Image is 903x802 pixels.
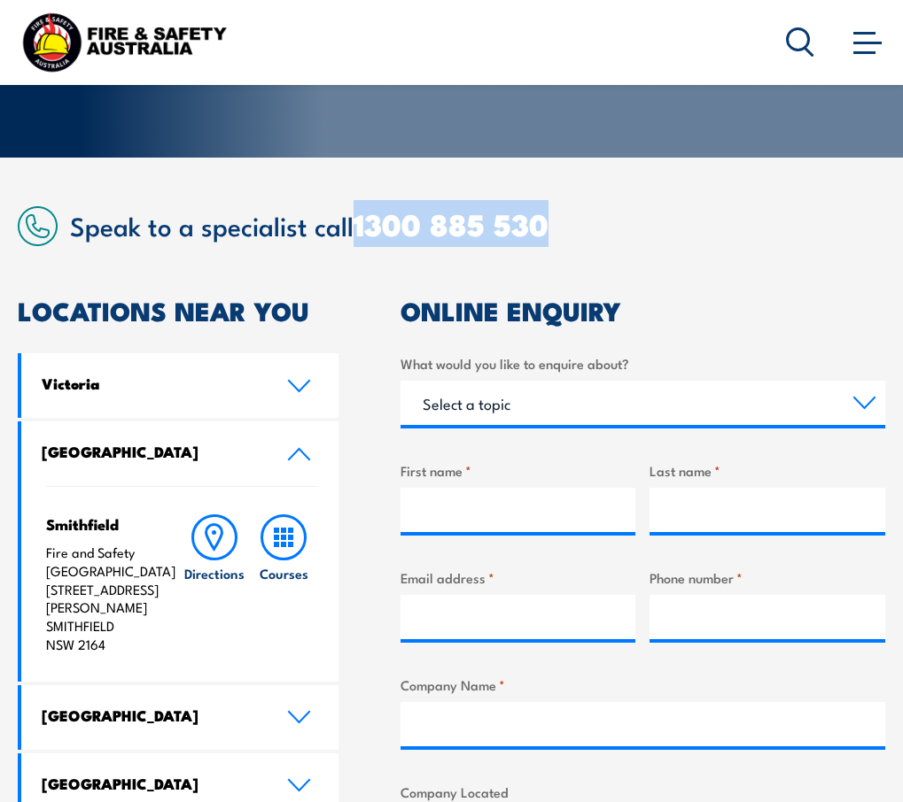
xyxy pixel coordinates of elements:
label: Last name [650,460,885,481]
h4: Smithfield [46,514,173,534]
a: [GEOGRAPHIC_DATA] [21,421,339,486]
a: Directions [180,514,249,654]
label: Phone number [650,567,885,588]
label: First name [401,460,636,481]
h2: ONLINE ENQUIRY [401,298,885,321]
h4: [GEOGRAPHIC_DATA] [42,442,260,461]
label: Company Located [401,782,885,802]
h4: Victoria [42,374,260,393]
h6: Courses [260,564,308,582]
h4: [GEOGRAPHIC_DATA] [42,706,260,725]
label: Email address [401,567,636,588]
label: What would you like to enquire about? [401,353,885,374]
label: Company Name [401,675,885,695]
a: [GEOGRAPHIC_DATA] [21,685,339,750]
h2: Speak to a specialist call [70,208,885,241]
h4: [GEOGRAPHIC_DATA] [42,774,260,793]
a: Victoria [21,353,339,418]
a: Courses [249,514,318,654]
h6: Directions [184,564,245,582]
a: 1300 885 530 [354,200,549,247]
h2: LOCATIONS NEAR YOU [18,298,339,321]
p: Fire and Safety [GEOGRAPHIC_DATA] [STREET_ADDRESS][PERSON_NAME] SMITHFIELD NSW 2164 [46,544,173,654]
